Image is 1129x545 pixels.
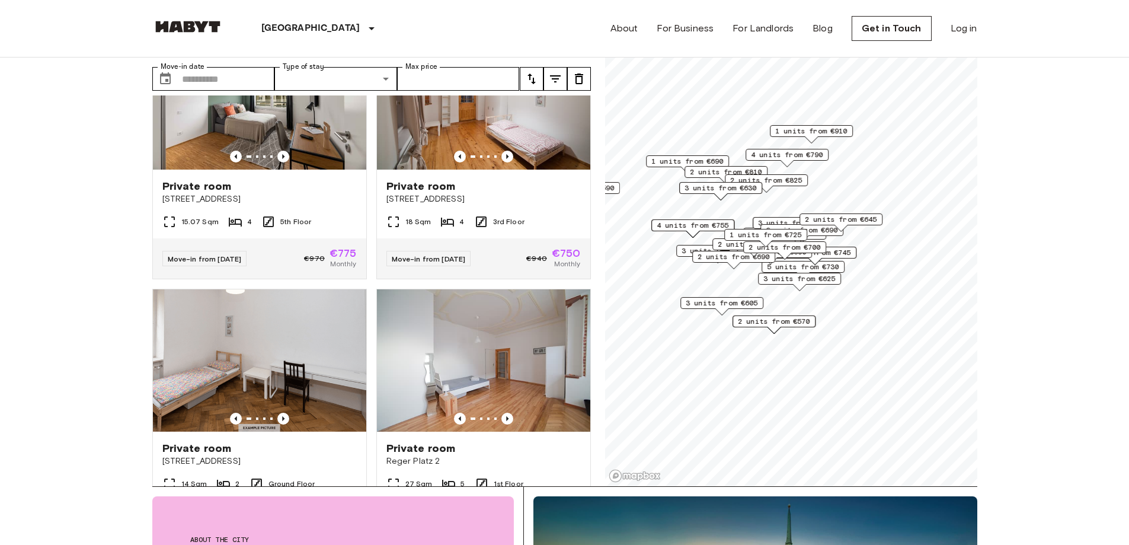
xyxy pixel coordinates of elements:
[376,289,591,541] a: Marketing picture of unit DE-02-010-04MPrevious imagePrevious imagePrivate roomReger Platz 227 Sq...
[610,21,638,36] a: About
[494,479,523,489] span: 1st Floor
[283,62,324,72] label: Type of stay
[775,126,847,136] span: 1 units from €910
[730,230,802,240] span: 1 units from €725
[386,441,456,455] span: Private room
[520,67,543,91] button: tune
[181,216,219,227] span: 15.07 Sqm
[758,273,841,291] div: Map marker
[852,16,932,41] a: Get in Touch
[724,229,807,247] div: Map marker
[405,479,433,489] span: 27 Sqm
[526,253,547,264] span: €940
[330,259,356,269] span: Monthly
[501,151,513,162] button: Previous image
[493,216,524,227] span: 3rd Floor
[304,253,325,264] span: €970
[657,220,729,231] span: 4 units from €755
[230,151,242,162] button: Previous image
[392,254,466,263] span: Move-in from [DATE]
[153,67,177,91] button: Choose date
[685,183,757,193] span: 3 units from €630
[657,21,714,36] a: For Business
[743,241,826,260] div: Map marker
[537,182,620,200] div: Map marker
[762,261,845,279] div: Map marker
[743,228,826,246] div: Map marker
[730,175,802,186] span: 2 units from €825
[181,479,207,489] span: 14 Sqm
[277,151,289,162] button: Previous image
[725,174,808,193] div: Map marker
[377,289,590,432] img: Marketing picture of unit DE-02-010-04M
[805,214,877,225] span: 2 units from €645
[162,193,357,205] span: [STREET_ADDRESS]
[386,193,581,205] span: [STREET_ADDRESS]
[460,479,465,489] span: 5
[766,225,838,235] span: 6 units from €690
[161,62,204,72] label: Move-in date
[767,262,839,272] span: 5 units from €730
[543,67,567,91] button: tune
[749,228,821,239] span: 5 units from €715
[247,216,252,227] span: 4
[268,479,315,489] span: Ground Floor
[646,155,729,174] div: Map marker
[277,413,289,425] button: Previous image
[162,441,232,455] span: Private room
[686,298,758,308] span: 3 units from €605
[733,21,794,36] a: For Landlords
[813,21,833,36] a: Blog
[261,21,360,36] p: [GEOGRAPHIC_DATA]
[454,151,466,162] button: Previous image
[168,254,242,263] span: Move-in from [DATE]
[679,182,762,200] div: Map marker
[682,246,754,256] span: 3 units from €785
[190,534,476,545] span: About the city
[676,245,759,263] div: Map marker
[386,455,581,467] span: Reger Platz 2
[377,27,590,170] img: Marketing picture of unit DE-02-019-01M
[746,149,829,167] div: Map marker
[542,183,615,193] span: 3 units from €590
[651,219,734,238] div: Map marker
[758,218,830,228] span: 3 units from €800
[738,316,810,327] span: 2 units from €570
[692,251,775,269] div: Map marker
[153,27,366,170] img: Marketing picture of unit DE-02-023-004-01HF
[690,167,762,177] span: 2 units from €810
[405,216,431,227] span: 18 Sqm
[651,156,724,167] span: 1 units from €690
[405,62,437,72] label: Max price
[552,248,581,259] span: €750
[753,217,836,235] div: Map marker
[698,251,770,262] span: 2 units from €690
[760,224,843,243] div: Map marker
[751,149,823,160] span: 4 units from €790
[799,213,882,232] div: Map marker
[554,259,580,269] span: Monthly
[501,413,513,425] button: Previous image
[763,273,836,284] span: 3 units from €625
[386,179,456,193] span: Private room
[680,297,763,315] div: Map marker
[567,67,591,91] button: tune
[330,248,357,259] span: €775
[459,216,464,227] span: 4
[162,455,357,467] span: [STREET_ADDRESS]
[609,469,661,483] a: Mapbox logo
[773,247,856,265] div: Map marker
[712,238,795,257] div: Map marker
[685,166,767,184] div: Map marker
[152,21,223,33] img: Habyt
[454,413,466,425] button: Previous image
[235,479,239,489] span: 2
[779,247,851,258] span: 3 units from €745
[162,179,232,193] span: Private room
[153,289,366,432] img: Marketing picture of unit DE-02-026-02M
[749,242,821,253] span: 2 units from €700
[770,125,853,144] div: Map marker
[152,27,367,279] a: Marketing picture of unit DE-02-023-004-01HFPrevious imagePrevious imagePrivate room[STREET_ADDRE...
[951,21,977,36] a: Log in
[376,27,591,279] a: Marketing picture of unit DE-02-019-01MPrevious imagePrevious imagePrivate room[STREET_ADDRESS]18...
